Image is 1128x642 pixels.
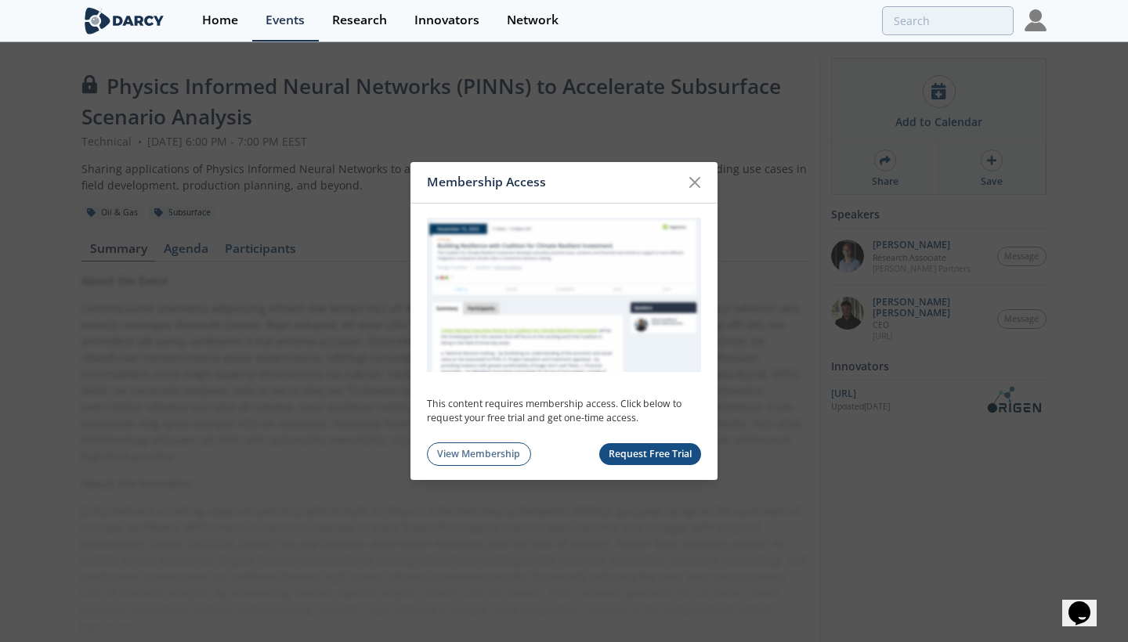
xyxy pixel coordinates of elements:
[427,218,701,373] img: Membership
[1062,579,1112,626] iframe: chat widget
[427,168,680,197] div: Membership Access
[202,14,238,27] div: Home
[599,443,702,466] button: Request Free Trial
[1025,9,1047,31] img: Profile
[427,397,701,426] p: This content requires membership access. Click below to request your free trial and get one-time ...
[332,14,387,27] div: Research
[414,14,479,27] div: Innovators
[427,442,531,467] a: View Membership
[507,14,559,27] div: Network
[266,14,305,27] div: Events
[81,7,167,34] img: logo-wide.svg
[882,6,1014,35] input: Advanced Search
